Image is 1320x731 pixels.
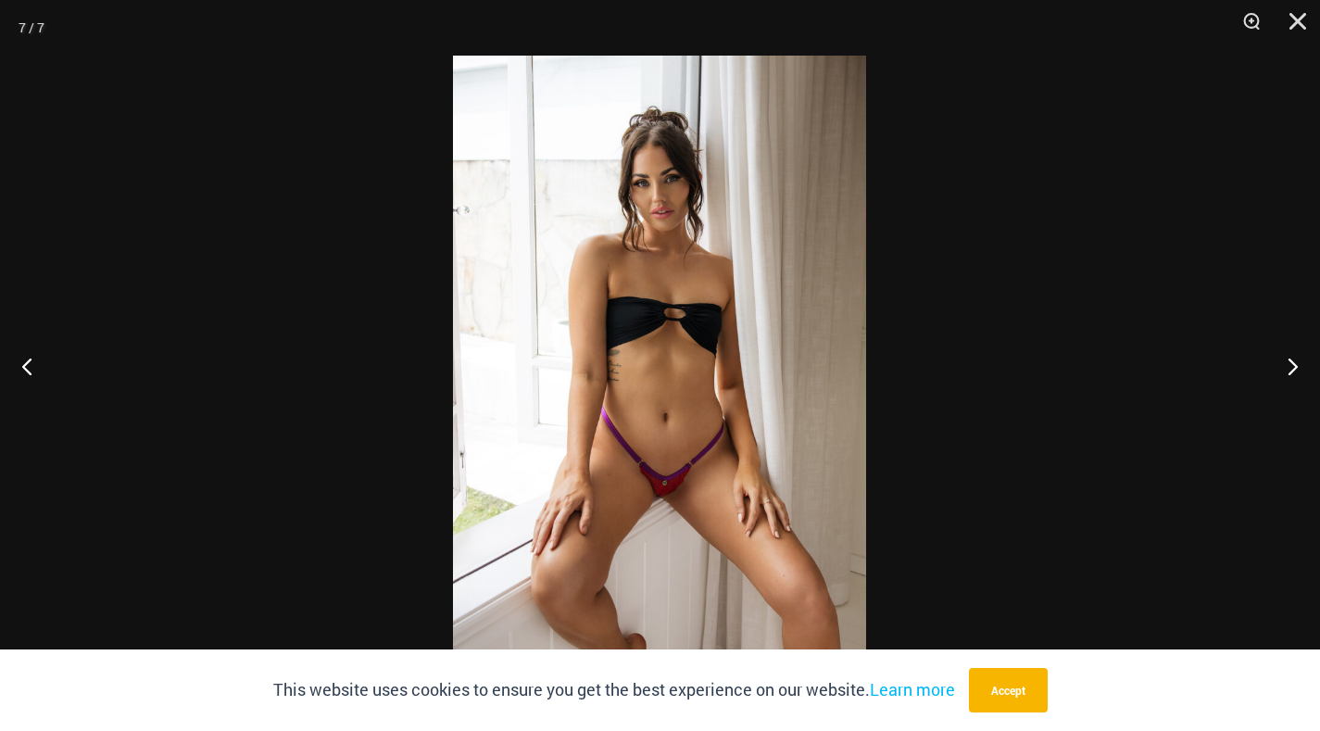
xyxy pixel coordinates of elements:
button: Next [1251,320,1320,412]
button: Accept [969,668,1048,712]
a: Learn more [870,678,955,700]
img: Ellie RedPurple 6554 Micro Thong [453,56,866,675]
p: This website uses cookies to ensure you get the best experience on our website. [273,676,955,704]
div: 7 / 7 [19,14,44,42]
